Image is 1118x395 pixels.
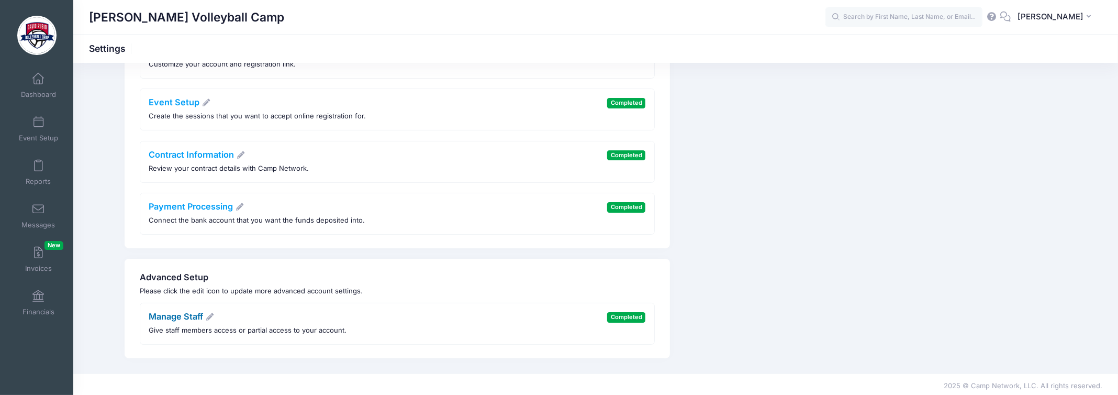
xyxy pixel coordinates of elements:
[21,90,56,99] span: Dashboard
[25,264,52,273] span: Invoices
[14,154,63,191] a: Reports
[17,16,57,55] img: David Rubio Volleyball Camp
[149,215,365,226] p: Connect the bank account that you want the funds deposited into.
[1018,11,1083,23] span: [PERSON_NAME]
[23,308,54,316] span: Financials
[14,284,63,321] a: Financials
[26,177,51,186] span: Reports
[140,286,654,297] p: Please click the edit icon to update more advanced account settings.
[14,67,63,104] a: Dashboard
[149,149,245,160] a: Contract Information
[89,5,284,29] h1: [PERSON_NAME] Volleyball Camp
[149,201,244,212] a: Payment Processing
[149,97,211,107] a: Event Setup
[149,325,347,336] p: Give staff members access or partial access to your account.
[607,98,645,108] span: Completed
[21,221,55,229] span: Messages
[44,241,63,250] span: New
[944,381,1102,390] span: 2025 © Camp Network, LLC. All rights reserved.
[607,312,645,322] span: Completed
[607,150,645,160] span: Completed
[140,272,654,283] h4: Advanced Setup
[19,134,58,142] span: Event Setup
[14,111,63,147] a: Event Setup
[14,197,63,234] a: Messages
[149,111,366,122] p: Create the sessions that you want to accept online registration for.
[149,59,296,70] p: Customize your account and registration link.
[1011,5,1102,29] button: [PERSON_NAME]
[149,311,215,322] a: Manage Staff
[607,202,645,212] span: Completed
[89,43,135,54] h1: Settings
[149,163,309,174] p: Review your contract details with Camp Network.
[825,7,982,28] input: Search by First Name, Last Name, or Email...
[14,241,63,278] a: InvoicesNew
